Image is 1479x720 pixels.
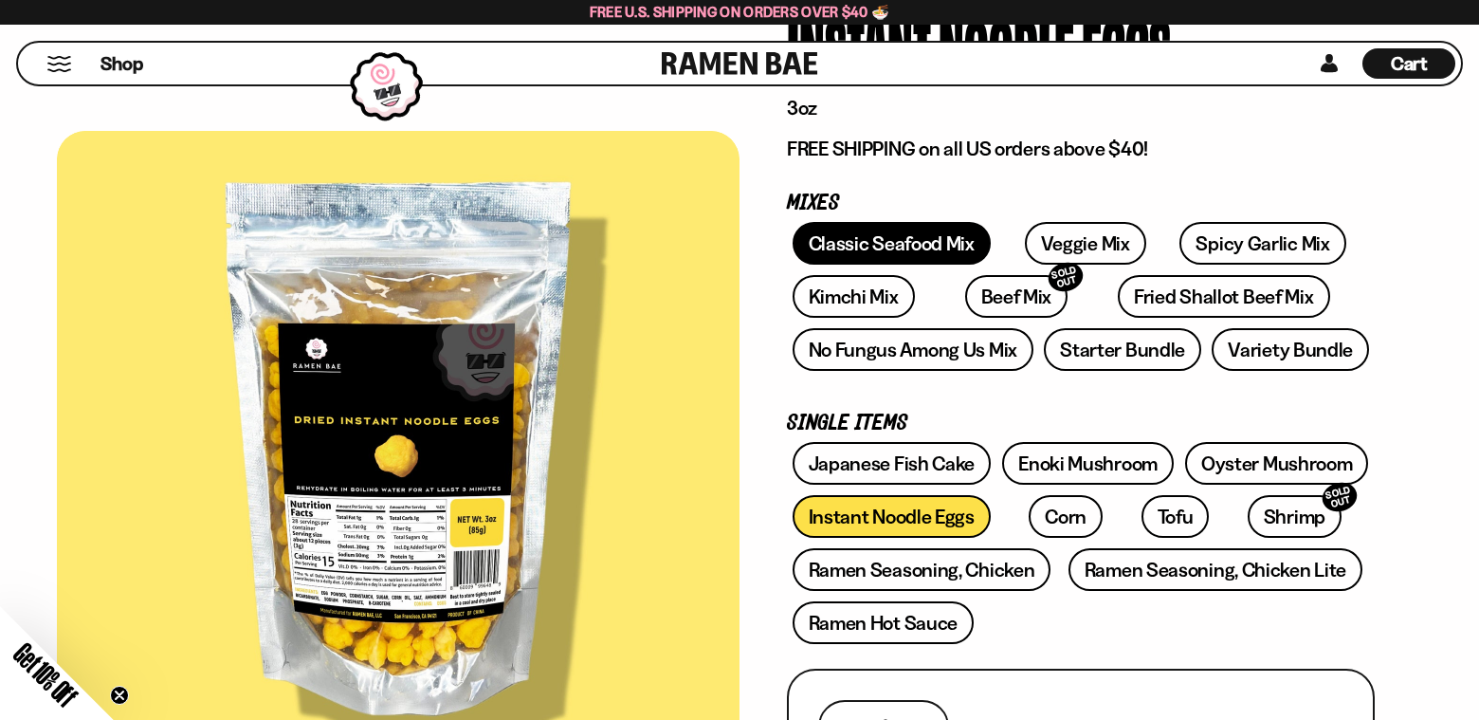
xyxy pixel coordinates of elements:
button: Close teaser [110,686,129,705]
a: Ramen Seasoning, Chicken Lite [1068,548,1362,591]
p: Single Items [787,415,1375,433]
a: Cart [1362,43,1455,84]
a: ShrimpSOLD OUT [1248,495,1342,538]
a: Shop [100,48,143,79]
a: Starter Bundle [1044,328,1201,371]
span: Cart [1391,52,1428,75]
a: Oyster Mushroom [1185,442,1369,485]
a: Fried Shallot Beef Mix [1118,275,1329,318]
a: Corn [1029,495,1103,538]
p: 3oz [787,96,1375,120]
p: FREE SHIPPING on all US orders above $40! [787,137,1375,161]
a: Beef MixSOLD OUT [965,275,1068,318]
span: Free U.S. Shipping on Orders over $40 🍜 [590,3,890,21]
a: Spicy Garlic Mix [1179,222,1345,265]
a: Classic Seafood Mix [793,222,991,265]
a: Veggie Mix [1025,222,1146,265]
a: No Fungus Among Us Mix [793,328,1033,371]
a: Ramen Hot Sauce [793,601,975,644]
a: Ramen Seasoning, Chicken [793,548,1051,591]
div: SOLD OUT [1319,479,1360,516]
button: Mobile Menu Trigger [46,56,72,72]
a: Kimchi Mix [793,275,915,318]
a: Japanese Fish Cake [793,442,992,485]
span: Shop [100,51,143,77]
p: Mixes [787,194,1375,212]
a: Variety Bundle [1212,328,1369,371]
span: Get 10% Off [9,637,82,711]
a: Enoki Mushroom [1002,442,1174,485]
a: Tofu [1141,495,1210,538]
div: SOLD OUT [1045,259,1086,296]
